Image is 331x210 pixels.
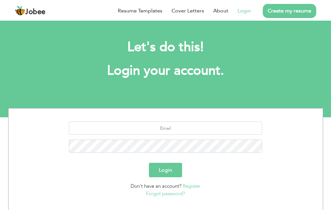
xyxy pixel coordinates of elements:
[213,7,228,15] a: About
[238,7,251,15] a: Login
[69,122,262,135] input: Email
[131,183,181,189] span: Don't have an account?
[15,6,46,16] a: Jobee
[56,39,275,56] h2: Let's do this!
[118,7,162,15] a: Resume Templates
[146,190,185,197] a: Forgot password?
[149,163,182,177] button: Login
[183,183,200,189] a: Register
[25,9,46,16] span: Jobee
[172,7,204,15] a: Cover Letters
[56,62,275,79] h1: Login your account.
[263,4,316,18] a: Create my resume
[15,6,25,16] img: jobee.io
